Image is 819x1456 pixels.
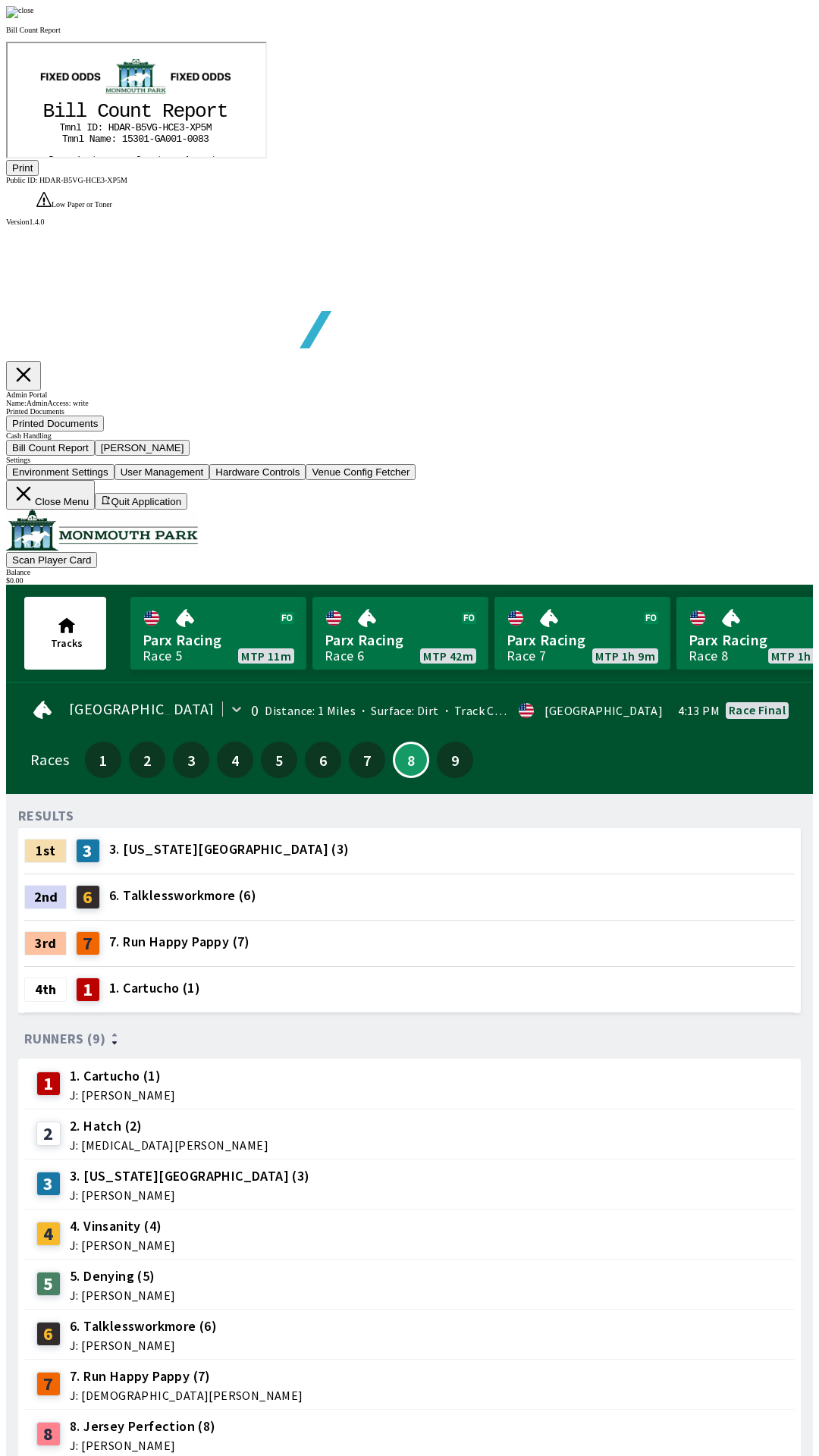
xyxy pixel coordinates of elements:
tspan: A [152,90,158,102]
tspan: B [128,80,134,91]
button: Print [6,160,39,176]
button: 5 [261,742,297,778]
span: 1. Cartucho (1) [109,978,200,998]
tspan: 8 [190,90,196,102]
tspan: G [147,90,153,102]
tspan: : [104,90,110,102]
tspan: 0 [130,90,136,102]
tspan: 0 [158,90,164,102]
tspan: m [60,90,66,102]
tspan: N [82,90,88,102]
span: J: [PERSON_NAME] [70,1439,216,1451]
button: 1 [85,742,121,778]
div: Runners (9) [24,1031,795,1046]
div: 7 [76,931,100,955]
div: Balance [6,568,813,576]
div: Races [30,754,69,766]
tspan: i [46,57,58,80]
span: Parx Racing [325,630,476,650]
tspan: 5 [133,80,140,91]
tspan: R [155,57,167,80]
div: 4 [36,1222,61,1246]
span: 1 [89,755,118,765]
span: 7 [353,755,381,765]
tspan: l [68,57,80,80]
button: 2 [129,742,165,778]
button: Printed Documents [6,416,104,431]
button: 7 [349,742,385,778]
a: Parx RacingRace 6MTP 42m [312,597,488,670]
div: 3 [76,839,100,863]
tspan: n [199,112,205,124]
tspan: - [177,80,183,91]
div: Race 7 [507,650,546,662]
tspan: D [41,112,47,124]
tspan: C [128,112,134,124]
tspan: : [90,80,96,91]
span: Distance: 1 Miles [265,703,356,718]
tspan: n [144,112,150,124]
img: venue logo [6,510,198,551]
div: Race 8 [689,650,728,662]
span: Low Paper or Toner [52,200,112,209]
tspan: m [58,80,64,91]
span: Tracks [51,636,83,650]
tspan: l [68,80,74,91]
tspan: - [149,80,155,91]
span: 5 [265,755,293,765]
span: 4:13 PM [678,704,720,717]
div: 8 [36,1422,61,1446]
tspan: n [52,112,58,124]
tspan: o [101,57,113,80]
tspan: T [52,80,58,91]
tspan: X [182,80,188,91]
button: [PERSON_NAME] [95,440,190,456]
tspan: G [144,80,150,91]
span: 7. Run Happy Pappy (7) [70,1367,303,1386]
tspan: E [166,80,172,91]
span: Surface: Dirt [356,703,439,718]
div: 6 [36,1322,61,1346]
span: 3 [177,755,206,765]
span: J: [PERSON_NAME] [70,1289,175,1301]
tspan: 1 [169,90,175,102]
tspan: 0 [185,90,191,102]
p: Bill Count Report [6,26,813,34]
div: 2 [36,1122,61,1146]
span: 2. Hatch (2) [70,1116,268,1136]
tspan: o [187,57,199,80]
tspan: 0 [180,90,186,102]
tspan: B [36,57,48,80]
span: MTP 11m [241,650,291,662]
div: 0 [251,704,259,717]
img: close [6,6,34,18]
div: 6 [76,885,100,909]
span: MTP 42m [423,650,473,662]
div: Printed Documents [6,407,813,416]
tspan: H [155,80,162,91]
div: 1 [36,1072,61,1096]
tspan: e [98,90,104,102]
tspan: a [79,112,85,124]
tspan: V [139,80,145,91]
tspan: u [139,112,145,124]
tspan: t [149,112,155,124]
span: J: [PERSON_NAME] [70,1189,310,1201]
tspan: D [106,80,112,91]
div: 1 [76,977,100,1002]
span: 8 [398,756,424,764]
div: 2nd [24,885,67,909]
tspan: 1 [115,90,121,102]
tspan: D [85,80,91,91]
div: Name: Admin Access: write [6,399,813,407]
tspan: l [57,57,69,80]
tspan: l [71,90,77,102]
tspan: 3 [125,90,131,102]
div: 3 [36,1172,61,1196]
span: MTP 1h 9m [595,650,655,662]
tspan: t [85,112,91,124]
tspan: 5 [120,90,126,102]
button: Close Menu [6,480,95,510]
tspan: - [174,90,180,102]
span: J: [MEDICAL_DATA][PERSON_NAME] [70,1139,268,1151]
